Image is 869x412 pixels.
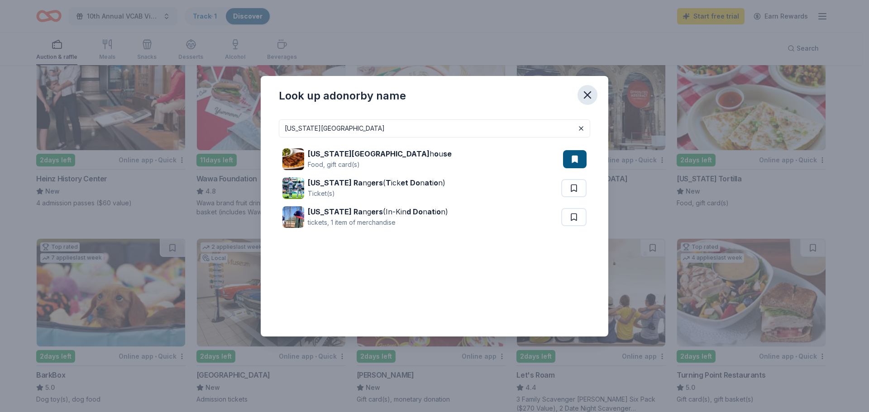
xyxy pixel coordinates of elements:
div: h u [308,148,452,159]
strong: ers [371,207,383,216]
div: Food, gift card(s) [308,159,452,170]
img: Image for Texas Rangers (In-Kind Donation) [282,206,304,228]
strong: o [434,149,439,158]
strong: at [427,207,435,216]
strong: [US_STATE] Ra [308,207,363,216]
div: Look up a donor by name [279,89,406,103]
div: ng (In-Kin n i n) [308,206,448,217]
img: Image for Texas Rangers (Ticket Donation) [282,177,304,199]
div: tickets, 1 item of merchandise [308,217,448,228]
img: Image for Texas Roadhouse [282,148,304,170]
strong: ers [371,178,383,187]
div: Ticket(s) [308,188,445,199]
strong: se [443,149,452,158]
div: ng ( ick n i n) [308,177,445,188]
strong: o [436,207,441,216]
strong: [US_STATE][GEOGRAPHIC_DATA] [308,149,430,158]
strong: d Do [406,207,423,216]
strong: o [434,178,438,187]
strong: T [386,178,391,187]
strong: at [425,178,432,187]
input: Search [279,119,590,137]
strong: [US_STATE] Ra [308,178,363,187]
strong: et Do [401,178,420,187]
